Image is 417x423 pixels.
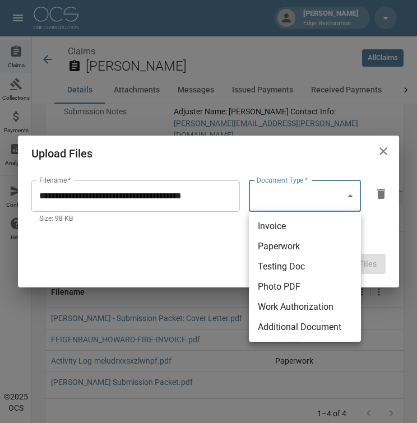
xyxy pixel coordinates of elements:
[249,216,361,236] li: Invoice
[249,277,361,297] li: Photo PDF
[249,317,361,337] li: Additional Document
[249,297,361,317] li: Work Authorization
[249,257,361,277] li: Testing Doc
[249,236,361,257] li: Paperwork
